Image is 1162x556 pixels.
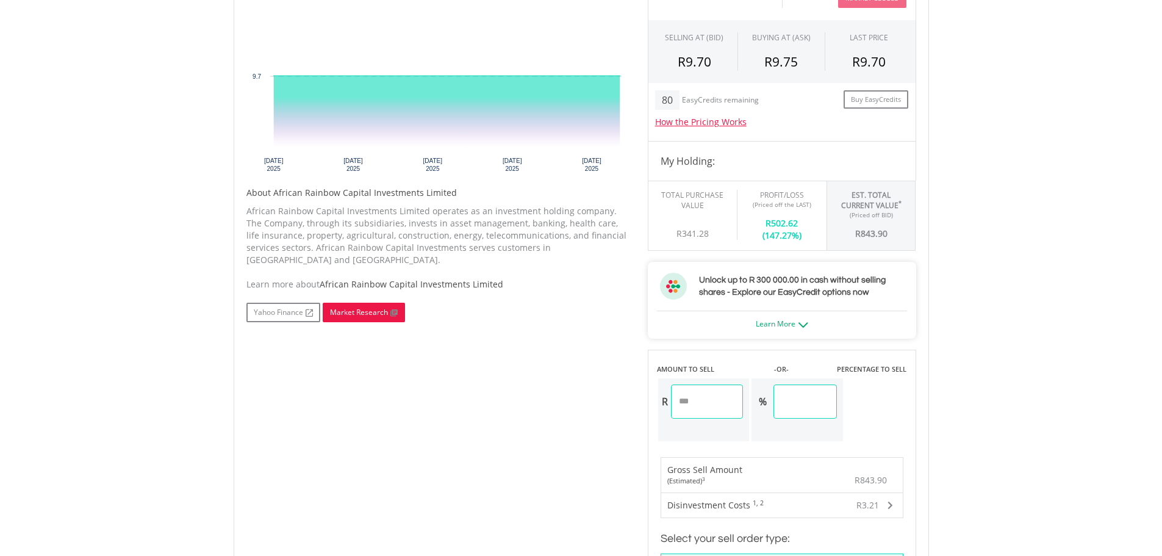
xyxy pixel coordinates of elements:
h3: Select your sell order type: [661,530,903,547]
span: R9.75 [764,53,798,70]
h3: Unlock up to R 300 000.00 in cash without selling shares - Explore our EasyCredit options now [699,274,904,298]
label: -OR- [774,364,789,374]
text: 9.7 [253,73,261,80]
span: R3.21 [856,499,879,511]
span: R341.28 [676,228,709,239]
div: (Estimated) [667,476,742,486]
sup: 3 [702,475,705,482]
div: Learn more about [246,278,629,291]
text: [DATE] 2025 [343,157,363,172]
label: PERCENTAGE TO SELL [837,364,906,374]
div: LAST PRICE [850,32,888,43]
div: R [836,219,906,240]
text: [DATE] 2025 [582,157,601,172]
a: Learn More [756,319,808,329]
span: 502.62 (147.27%) [762,217,802,241]
a: Buy EasyCredits [844,90,908,109]
div: SELLING AT (BID) [665,32,723,43]
span: R9.70 [678,53,711,70]
a: How the Pricing Works [655,116,747,128]
span: R843.90 [855,474,887,486]
text: [DATE] 2025 [502,157,522,172]
div: R [747,209,817,242]
span: R9.70 [852,53,886,70]
div: (Priced off BID) [836,211,906,219]
div: Gross Sell Amount [667,464,742,486]
sup: 1, 2 [753,499,764,507]
img: ec-arrow-down.png [798,322,808,328]
p: African Rainbow Capital Investments Limited operates as an investment holding company. The Compan... [246,205,629,266]
div: Est. Total Current Value [836,190,906,211]
text: [DATE] 2025 [423,157,442,172]
a: Market Research [323,303,405,322]
div: (Priced off the LAST) [747,200,817,209]
text: [DATE] 2025 [264,157,283,172]
label: AMOUNT TO SELL [657,364,714,374]
span: BUYING AT (ASK) [752,32,811,43]
div: EasyCredits remaining [682,96,759,106]
span: 843.90 [861,228,888,239]
img: ec-flower.svg [660,273,687,300]
span: African Rainbow Capital Investments Limited [320,278,503,290]
div: Total Purchase Value [658,190,728,211]
h4: My Holding: [661,154,903,168]
h5: About African Rainbow Capital Investments Limited [246,187,629,199]
span: Disinvestment Costs [667,499,750,511]
div: % [751,385,773,419]
div: R [658,385,671,419]
div: 80 [655,90,680,110]
div: Profit/Loss [747,190,817,200]
a: Yahoo Finance [246,303,320,322]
